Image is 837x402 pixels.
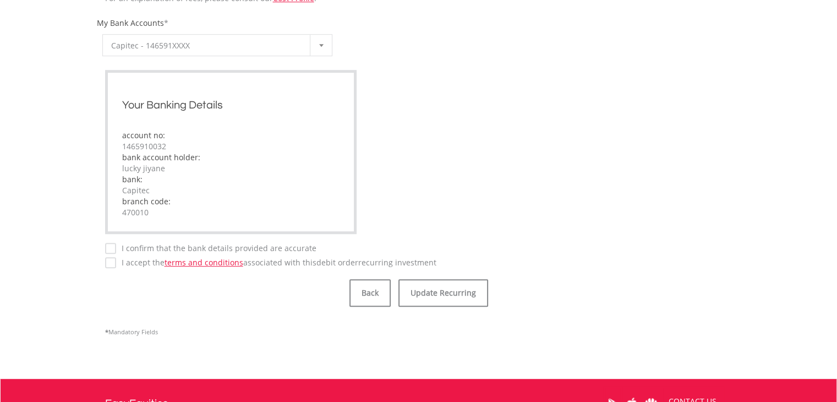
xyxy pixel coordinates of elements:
a: terms and conditions [165,257,243,268]
label: My Bank Accounts [97,18,164,28]
div: lucky jiyane [122,163,340,174]
label: account no: [122,130,165,140]
label: bank: [122,174,143,184]
div: Capitec [122,185,340,196]
label: I confirm that the bank details provided are accurate [116,243,316,254]
button: Update Recurring [398,279,488,307]
span: Capitec - 146591XXXX [111,35,308,57]
label: I accept the associated with this recurring investment [116,257,436,268]
h2: Your Banking Details [122,97,340,113]
label: branch code: [122,196,171,207]
span: Mandatory Fields [105,328,158,336]
label: bank account holder: [122,152,200,162]
span: Debit Order [316,257,358,268]
div: 1465910032 [122,141,340,152]
div: 470010 [122,207,340,218]
button: Back [349,279,391,307]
